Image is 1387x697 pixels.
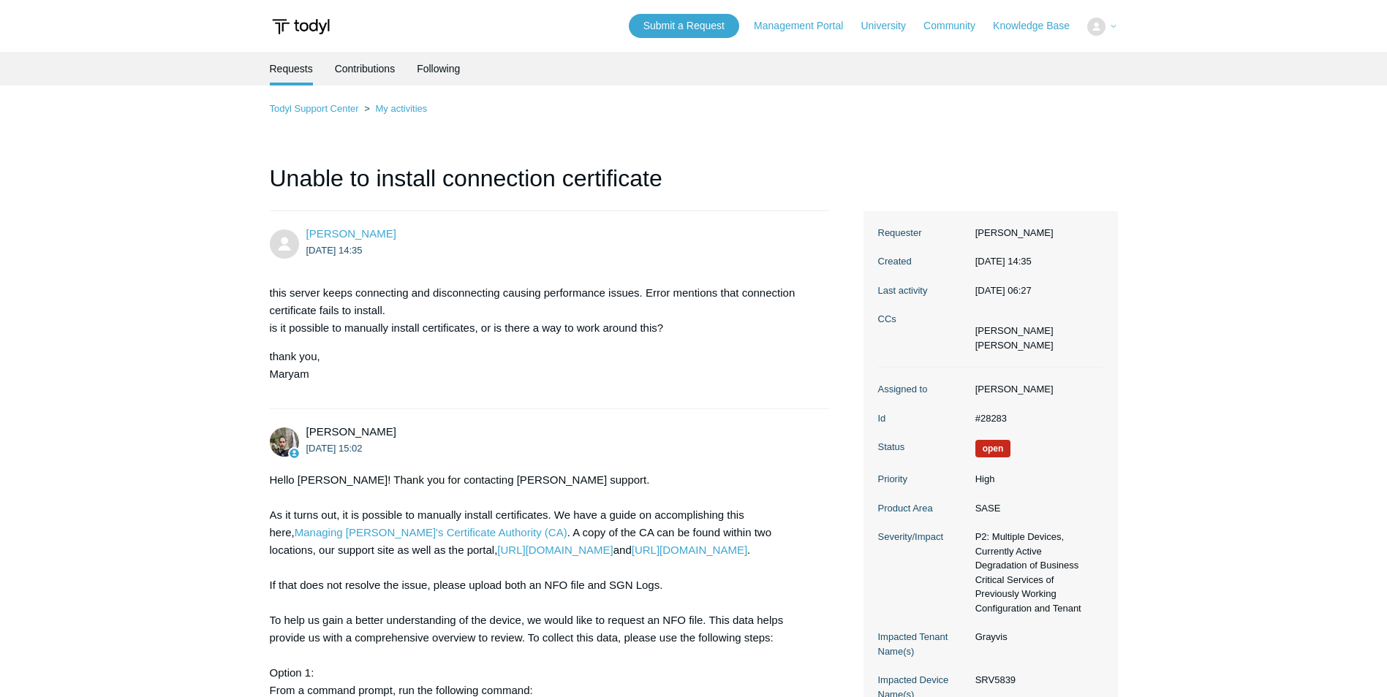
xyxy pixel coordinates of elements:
[306,425,396,438] span: Michael Tjader
[878,630,968,658] dt: Impacted Tenant Name(s)
[968,501,1103,516] dd: SASE
[306,227,396,240] span: Maryam Amiri
[878,283,968,298] dt: Last activity
[270,13,332,40] img: Todyl Support Center Help Center home page
[968,630,1103,644] dd: Grayvis
[968,472,1103,487] dd: High
[375,103,427,114] a: My activities
[754,18,858,34] a: Management Portal
[993,18,1084,34] a: Knowledge Base
[975,338,1054,353] li: Maryam Amiri
[968,411,1103,426] dd: #28283
[878,440,968,454] dt: Status
[878,530,968,544] dt: Severity/Impact
[270,348,815,383] p: thank you, Maryam
[306,443,363,454] time: 2025-09-22T15:02:23Z
[878,312,968,327] dt: CCs
[975,256,1032,267] time: 2025-09-22T14:35:27+00:00
[975,324,1054,338] li: Peter van der Linden
[878,501,968,516] dt: Product Area
[975,285,1032,296] time: 2025-09-24T06:27:02+00:00
[878,411,968,426] dt: Id
[497,544,613,556] a: [URL][DOMAIN_NAME]
[923,18,990,34] a: Community
[295,526,567,538] a: Managing [PERSON_NAME]'s Certificate Authority (CA)
[361,103,427,114] li: My activities
[417,52,460,85] a: Following
[975,440,1011,457] span: We are working on a response for you
[306,245,363,256] time: 2025-09-22T14:35:27Z
[878,226,968,240] dt: Requester
[861,18,920,34] a: University
[632,544,747,556] a: [URL][DOMAIN_NAME]
[878,254,968,269] dt: Created
[270,284,815,337] p: this server keeps connecting and disconnecting causing performance issues. Error mentions that co...
[270,103,359,114] a: Todyl Support Center
[878,382,968,397] dt: Assigned to
[335,52,396,85] a: Contributions
[306,227,396,240] a: [PERSON_NAME]
[270,52,313,85] li: Requests
[878,472,968,487] dt: Priority
[968,382,1103,397] dd: [PERSON_NAME]
[270,161,830,211] h1: Unable to install connection certificate
[629,14,739,38] a: Submit a Request
[968,673,1103,688] dd: SRV5839
[968,226,1103,240] dd: [PERSON_NAME]
[968,530,1103,615] dd: P2: Multiple Devices, Currently Active Degradation of Business Critical Services of Previously Wo...
[270,103,362,114] li: Todyl Support Center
